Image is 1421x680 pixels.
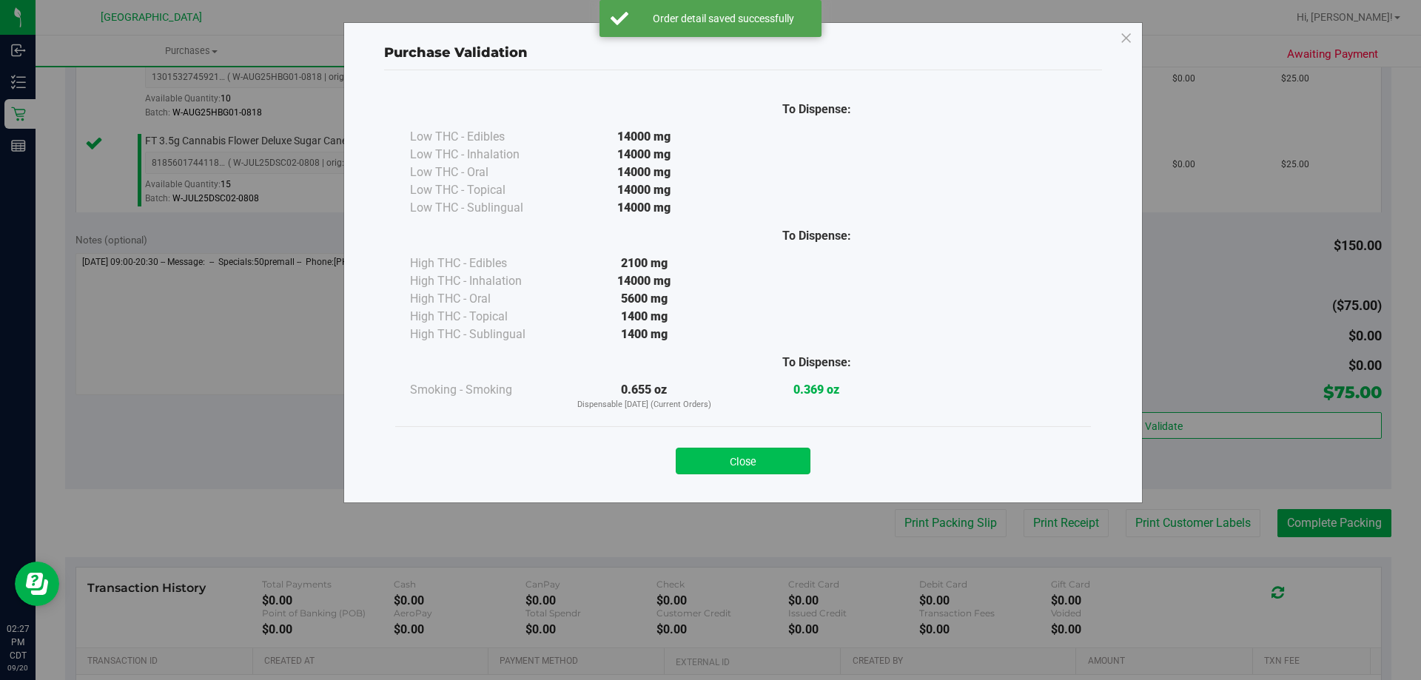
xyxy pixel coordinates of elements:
[558,255,730,272] div: 2100 mg
[558,399,730,411] p: Dispensable [DATE] (Current Orders)
[410,199,558,217] div: Low THC - Sublingual
[410,128,558,146] div: Low THC - Edibles
[410,164,558,181] div: Low THC - Oral
[730,227,903,245] div: To Dispense:
[558,128,730,146] div: 14000 mg
[558,146,730,164] div: 14000 mg
[558,272,730,290] div: 14000 mg
[384,44,528,61] span: Purchase Validation
[15,562,59,606] iframe: Resource center
[730,101,903,118] div: To Dispense:
[558,290,730,308] div: 5600 mg
[558,181,730,199] div: 14000 mg
[676,448,810,474] button: Close
[558,381,730,411] div: 0.655 oz
[558,199,730,217] div: 14000 mg
[730,354,903,371] div: To Dispense:
[793,383,839,397] strong: 0.369 oz
[636,11,810,26] div: Order detail saved successfully
[410,381,558,399] div: Smoking - Smoking
[410,272,558,290] div: High THC - Inhalation
[558,326,730,343] div: 1400 mg
[410,308,558,326] div: High THC - Topical
[558,164,730,181] div: 14000 mg
[410,255,558,272] div: High THC - Edibles
[410,146,558,164] div: Low THC - Inhalation
[410,181,558,199] div: Low THC - Topical
[410,290,558,308] div: High THC - Oral
[410,326,558,343] div: High THC - Sublingual
[558,308,730,326] div: 1400 mg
